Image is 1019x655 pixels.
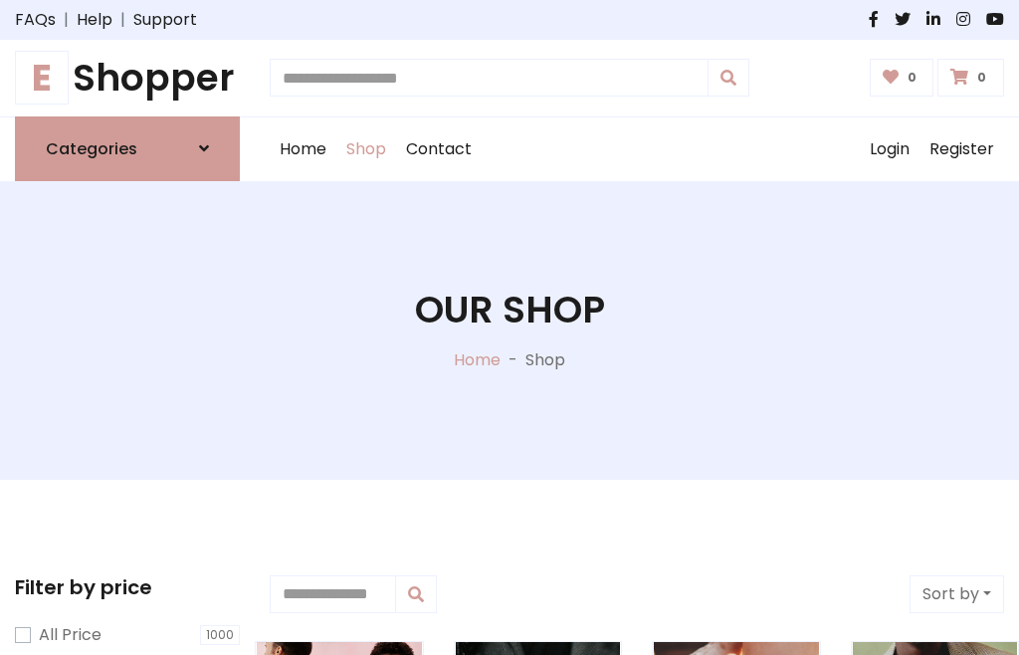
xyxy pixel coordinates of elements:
[15,56,240,101] h1: Shopper
[972,69,991,87] span: 0
[903,69,921,87] span: 0
[860,117,919,181] a: Login
[133,8,197,32] a: Support
[15,575,240,599] h5: Filter by price
[396,117,482,181] a: Contact
[46,139,137,158] h6: Categories
[15,8,56,32] a: FAQs
[919,117,1004,181] a: Register
[56,8,77,32] span: |
[112,8,133,32] span: |
[937,59,1004,97] a: 0
[39,623,102,647] label: All Price
[454,348,501,371] a: Home
[15,116,240,181] a: Categories
[525,348,565,372] p: Shop
[501,348,525,372] p: -
[910,575,1004,613] button: Sort by
[270,117,336,181] a: Home
[15,56,240,101] a: EShopper
[336,117,396,181] a: Shop
[870,59,934,97] a: 0
[77,8,112,32] a: Help
[15,51,69,105] span: E
[200,625,240,645] span: 1000
[415,288,605,332] h1: Our Shop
